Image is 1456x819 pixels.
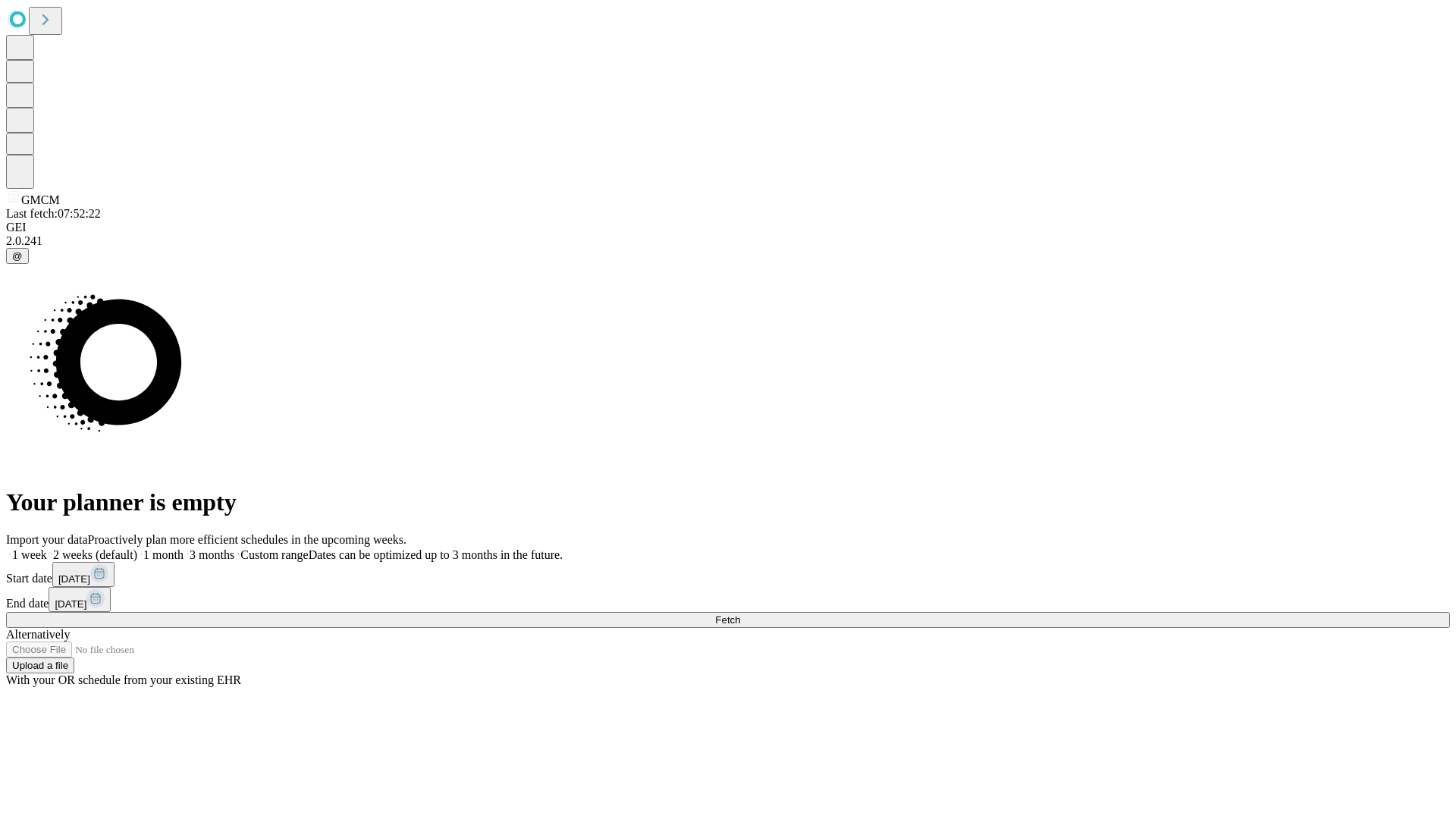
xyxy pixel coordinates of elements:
[6,657,74,673] button: Upload a file
[6,562,1450,587] div: Start date
[6,207,101,220] span: Last fetch: 07:52:22
[190,548,234,561] span: 3 months
[55,598,86,610] span: [DATE]
[6,248,29,264] button: @
[21,193,60,206] span: GMCM
[6,533,88,546] span: Import your data
[12,548,47,561] span: 1 week
[715,614,740,626] span: Fetch
[6,488,1450,516] h1: Your planner is empty
[53,548,137,561] span: 2 weeks (default)
[6,673,241,686] span: With your OR schedule from your existing EHR
[143,548,184,561] span: 1 month
[6,587,1450,612] div: End date
[49,587,111,612] button: [DATE]
[58,573,90,585] span: [DATE]
[88,533,406,546] span: Proactively plan more efficient schedules in the upcoming weeks.
[309,548,563,561] span: Dates can be optimized up to 3 months in the future.
[6,234,1450,248] div: 2.0.241
[52,562,115,587] button: [DATE]
[240,548,308,561] span: Custom range
[6,628,70,641] span: Alternatively
[6,612,1450,628] button: Fetch
[6,221,1450,234] div: GEI
[12,250,23,262] span: @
